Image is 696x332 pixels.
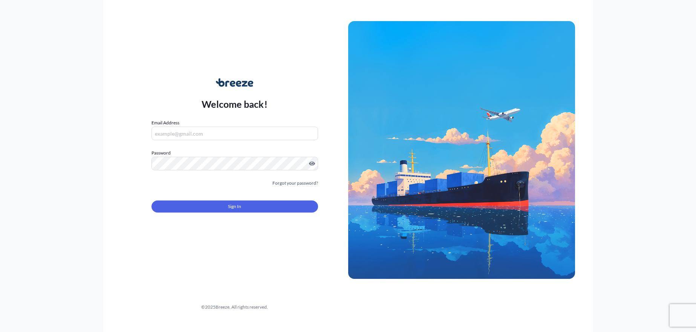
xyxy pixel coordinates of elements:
[309,161,315,167] button: Show password
[151,200,318,213] button: Sign In
[348,21,575,279] img: Ship illustration
[228,203,241,210] span: Sign In
[151,127,318,140] input: example@gmail.com
[151,149,318,157] label: Password
[202,98,268,110] p: Welcome back!
[151,119,179,127] label: Email Address
[121,303,348,311] div: © 2025 Breeze. All rights reserved.
[272,179,318,187] a: Forgot your password?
